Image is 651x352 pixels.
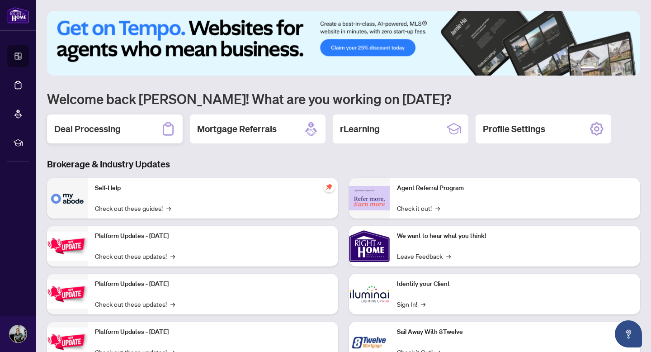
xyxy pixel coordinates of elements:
[47,178,88,219] img: Self-Help
[397,279,633,289] p: Identify your Client
[397,203,440,213] a: Check it out!→
[324,181,335,192] span: pushpin
[9,325,27,342] img: Profile Icon
[606,67,609,70] button: 3
[613,67,617,70] button: 4
[615,320,642,347] button: Open asap
[47,158,640,171] h3: Brokerage & Industry Updates
[54,123,121,135] h2: Deal Processing
[95,299,175,309] a: Check out these updates!→
[483,123,545,135] h2: Profile Settings
[349,186,390,211] img: Agent Referral Program
[349,274,390,314] img: Identify your Client
[95,251,175,261] a: Check out these updates!→
[95,327,331,337] p: Platform Updates - [DATE]
[95,231,331,241] p: Platform Updates - [DATE]
[7,7,29,24] img: logo
[397,251,451,261] a: Leave Feedback→
[95,183,331,193] p: Self-Help
[47,90,640,107] h1: Welcome back [PERSON_NAME]! What are you working on [DATE]?
[435,203,440,213] span: →
[47,280,88,308] img: Platform Updates - July 8, 2025
[95,279,331,289] p: Platform Updates - [DATE]
[599,67,602,70] button: 2
[627,67,631,70] button: 6
[47,11,640,76] img: Slide 0
[47,232,88,260] img: Platform Updates - July 21, 2025
[446,251,451,261] span: →
[620,67,624,70] button: 5
[170,251,175,261] span: →
[340,123,380,135] h2: rLearning
[421,299,425,309] span: →
[397,299,425,309] a: Sign In!→
[166,203,171,213] span: →
[170,299,175,309] span: →
[580,67,595,70] button: 1
[397,183,633,193] p: Agent Referral Program
[95,203,171,213] a: Check out these guides!→
[197,123,277,135] h2: Mortgage Referrals
[397,231,633,241] p: We want to hear what you think!
[397,327,633,337] p: Sail Away With 8Twelve
[349,226,390,266] img: We want to hear what you think!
